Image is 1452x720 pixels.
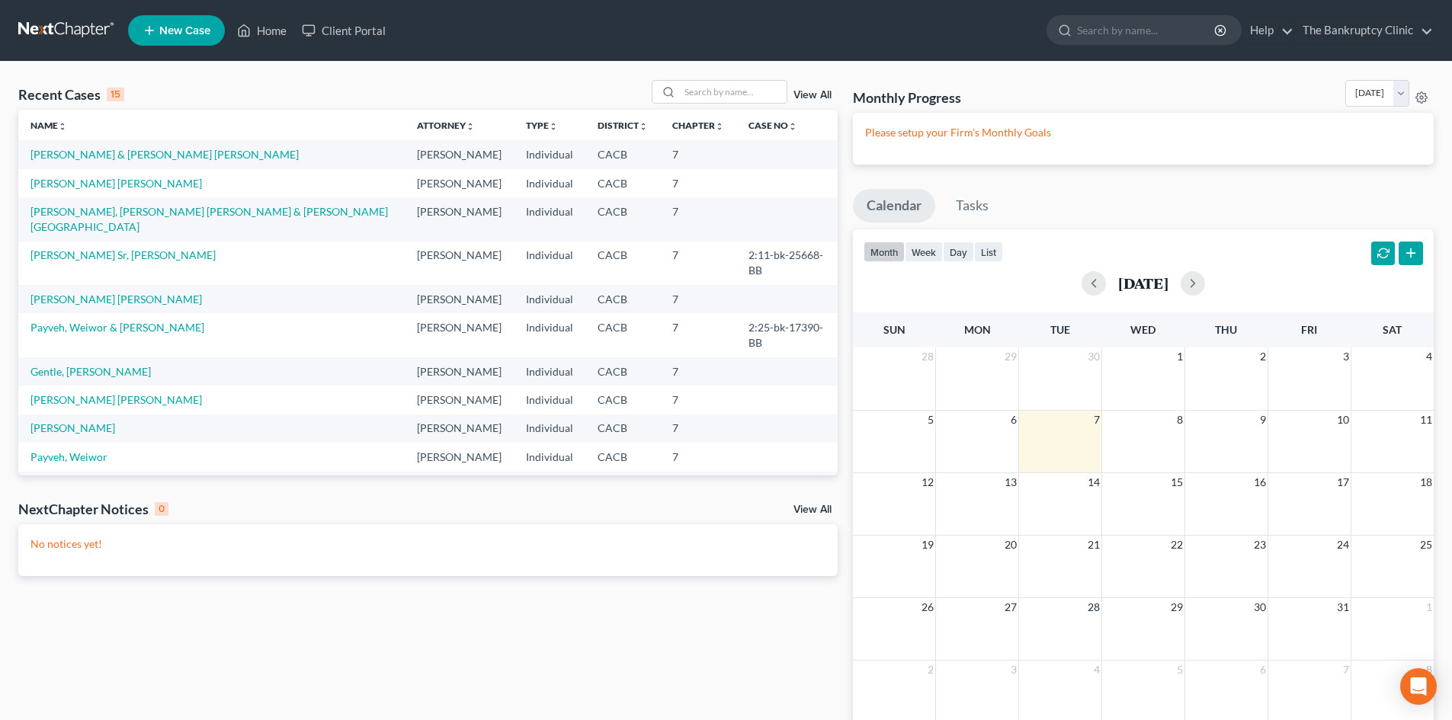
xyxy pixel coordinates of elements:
td: Individual [514,242,585,285]
div: Recent Cases [18,85,124,104]
span: 30 [1086,347,1101,366]
div: NextChapter Notices [18,500,168,518]
p: No notices yet! [30,536,825,552]
td: CACB [585,197,660,241]
a: Payveh, Weiwor & [PERSON_NAME] [30,321,204,334]
a: [PERSON_NAME] & [PERSON_NAME] [PERSON_NAME] [30,148,299,161]
p: Please setup your Firm's Monthly Goals [865,125,1422,140]
a: [PERSON_NAME] [30,421,115,434]
span: 2 [1258,347,1268,366]
a: [PERSON_NAME] [PERSON_NAME] [30,177,202,190]
td: 7 [660,414,736,443]
td: 2:11-bk-25668-BB [736,242,838,285]
td: 7 [660,140,736,168]
button: month [864,242,905,262]
td: 2:25-bk-17390-BB [736,313,838,357]
a: View All [793,504,832,515]
td: 7 [660,313,736,357]
td: [PERSON_NAME] [405,285,514,313]
input: Search by name... [680,81,787,103]
span: Mon [964,323,991,336]
td: Individual [514,443,585,471]
div: 15 [107,88,124,101]
span: 22 [1169,536,1184,554]
td: CACB [585,386,660,414]
td: Individual [514,197,585,241]
span: 11 [1418,411,1434,429]
h2: [DATE] [1118,275,1168,291]
span: 1 [1425,598,1434,616]
a: View All [793,90,832,101]
a: Payveh, Weiwor [30,450,107,463]
div: 0 [155,502,168,516]
span: 4 [1425,347,1434,366]
td: Individual [514,169,585,197]
a: Districtunfold_more [598,120,648,131]
span: 1 [1175,347,1184,366]
td: CACB [585,472,660,500]
td: [PERSON_NAME] [405,414,514,443]
span: 8 [1425,661,1434,679]
td: [PERSON_NAME] [405,242,514,285]
td: 7 [660,242,736,285]
span: 29 [1169,598,1184,616]
span: 28 [920,347,935,366]
td: [PERSON_NAME] [405,386,514,414]
td: 7 [660,357,736,386]
i: unfold_more [715,122,724,131]
td: Individual [514,313,585,357]
span: 12 [920,473,935,491]
td: 7 [660,443,736,471]
span: 21 [1086,536,1101,554]
a: [PERSON_NAME] [PERSON_NAME] [30,293,202,306]
i: unfold_more [466,122,475,131]
td: 7 [660,285,736,313]
i: unfold_more [58,122,67,131]
span: Sun [883,323,905,336]
span: 8 [1175,411,1184,429]
span: 28 [1086,598,1101,616]
a: Client Portal [294,17,393,44]
span: 7 [1092,411,1101,429]
span: Wed [1130,323,1156,336]
td: CACB [585,140,660,168]
span: 16 [1252,473,1268,491]
span: New Case [159,25,210,37]
a: Attorneyunfold_more [417,120,475,131]
span: 6 [1009,411,1018,429]
span: 23 [1252,536,1268,554]
span: 5 [1175,661,1184,679]
a: Tasks [942,189,1002,222]
td: CACB [585,285,660,313]
td: 7 [660,386,736,414]
td: [PERSON_NAME] [405,357,514,386]
button: day [943,242,974,262]
span: 31 [1335,598,1351,616]
span: 18 [1418,473,1434,491]
span: 14 [1086,473,1101,491]
td: [PERSON_NAME] [405,140,514,168]
span: 29 [1003,347,1018,366]
span: 7 [1341,661,1351,679]
button: list [974,242,1003,262]
td: CACB [585,313,660,357]
span: 25 [1418,536,1434,554]
span: 6 [1258,661,1268,679]
td: CACB [585,242,660,285]
a: Help [1242,17,1293,44]
td: [PERSON_NAME] [405,197,514,241]
a: [PERSON_NAME] Sr, [PERSON_NAME] [30,248,216,261]
td: 7 [660,169,736,197]
span: 5 [926,411,935,429]
span: 17 [1335,473,1351,491]
td: CACB [585,443,660,471]
span: 20 [1003,536,1018,554]
a: Typeunfold_more [526,120,558,131]
span: 3 [1009,661,1018,679]
td: Individual [514,357,585,386]
td: 7 [660,472,736,500]
td: Individual [514,386,585,414]
a: [PERSON_NAME], [PERSON_NAME] [PERSON_NAME] & [PERSON_NAME][GEOGRAPHIC_DATA] [30,205,388,233]
td: CACB [585,357,660,386]
i: unfold_more [639,122,648,131]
